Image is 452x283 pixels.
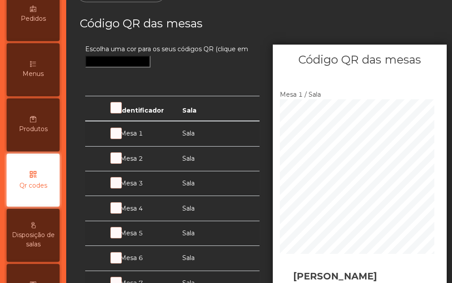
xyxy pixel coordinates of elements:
[85,45,260,63] label: Escolha uma cor para os seus códigos QR (clique em baixo)
[115,171,177,196] td: Mesa 3
[280,91,321,98] span: Mesa 1 / Sala
[115,121,177,146] td: Mesa 1
[177,171,260,196] td: Sala
[21,14,46,23] span: Pedidos
[280,81,375,89] span: -------------------------------------------
[9,230,57,249] span: Disposição de salas
[177,246,260,271] td: Sala
[19,125,48,134] span: Produtos
[115,246,177,271] td: Mesa 6
[177,196,260,221] td: Sala
[115,196,177,221] td: Mesa 4
[177,221,260,245] td: Sala
[29,170,38,179] i: qr_code
[273,52,447,68] h3: Código QR das mesas
[177,146,260,171] td: Sala
[23,69,44,79] span: Menus
[177,121,260,146] td: Sala
[19,181,47,190] span: Qr codes
[115,146,177,171] td: Mesa 2
[115,96,177,121] th: Identificador
[115,221,177,245] td: Mesa 5
[80,15,257,31] h3: Código QR das mesas
[177,96,260,121] th: Sala
[293,271,377,282] b: [PERSON_NAME]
